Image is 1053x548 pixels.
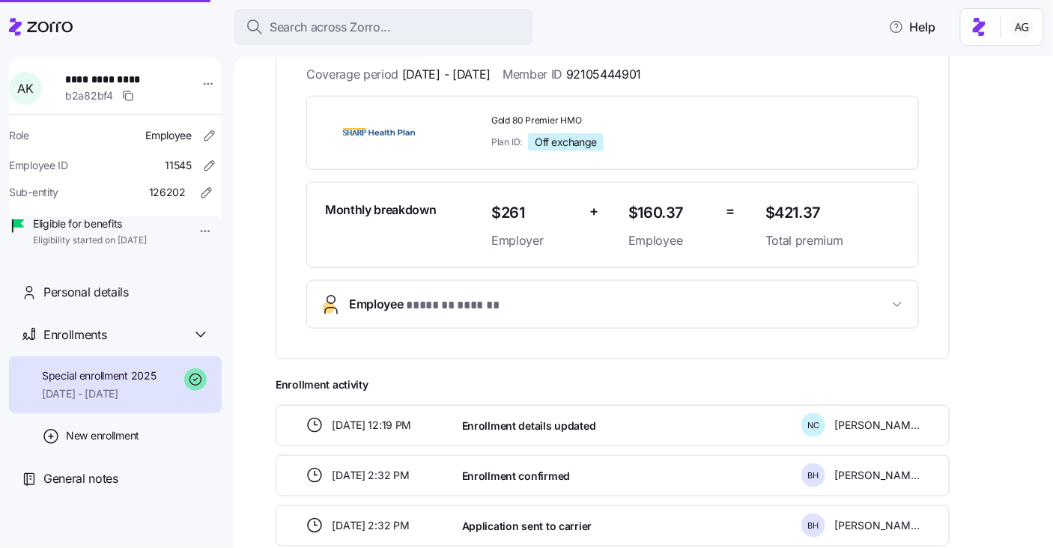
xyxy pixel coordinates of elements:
span: Enrollment details updated [462,418,596,433]
span: Application sent to carrier [462,519,592,534]
span: Total premium [765,231,900,250]
img: Sharp Health Plan [325,115,433,150]
span: = [726,201,735,222]
span: Help [889,18,936,36]
button: Help [877,12,948,42]
span: [DATE] 12:19 PM [333,418,412,433]
span: B H [808,472,819,480]
span: Employee ID [9,158,68,173]
span: [PERSON_NAME] [834,418,920,433]
span: Employee [145,128,192,143]
span: $421.37 [765,201,900,225]
span: 11545 [165,158,192,173]
span: Enrollment confirmed [462,469,570,484]
span: Coverage period [306,65,491,84]
span: [DATE] 2:32 PM [333,518,410,533]
button: Search across Zorro... [234,9,533,45]
span: General notes [43,469,118,488]
span: Gold 80 Premier HMO [491,115,753,127]
span: Role [9,128,29,143]
span: 92105444901 [566,65,641,84]
span: Personal details [43,283,129,302]
span: 126202 [149,185,186,200]
span: [PERSON_NAME] [834,468,920,483]
span: New enrollment [66,428,139,443]
span: Enrollments [43,326,106,344]
span: $261 [491,201,577,225]
span: [DATE] - [DATE] [42,386,157,401]
span: Eligible for benefits [33,216,147,231]
span: Special enrollment 2025 [42,368,157,383]
span: Member ID [503,65,641,84]
span: Search across Zorro... [270,18,391,37]
span: [DATE] - [DATE] [402,65,491,84]
img: 5fc55c57e0610270ad857448bea2f2d5 [1010,15,1034,39]
span: + [589,201,598,222]
span: Plan ID: [491,136,522,148]
span: [DATE] 2:32 PM [333,468,410,483]
span: N C [807,421,819,430]
span: b2a82bf4 [65,88,113,103]
span: Employee [628,231,714,250]
span: Employer [491,231,577,250]
span: Off exchange [535,136,597,149]
span: A K [17,82,33,94]
span: Enrollment activity [276,377,950,392]
span: Monthly breakdown [325,201,437,219]
span: [PERSON_NAME] [834,518,920,533]
span: Eligibility started on [DATE] [33,234,147,247]
span: B H [808,522,819,530]
span: Employee [349,295,519,315]
span: Sub-entity [9,185,58,200]
span: $160.37 [628,201,714,225]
